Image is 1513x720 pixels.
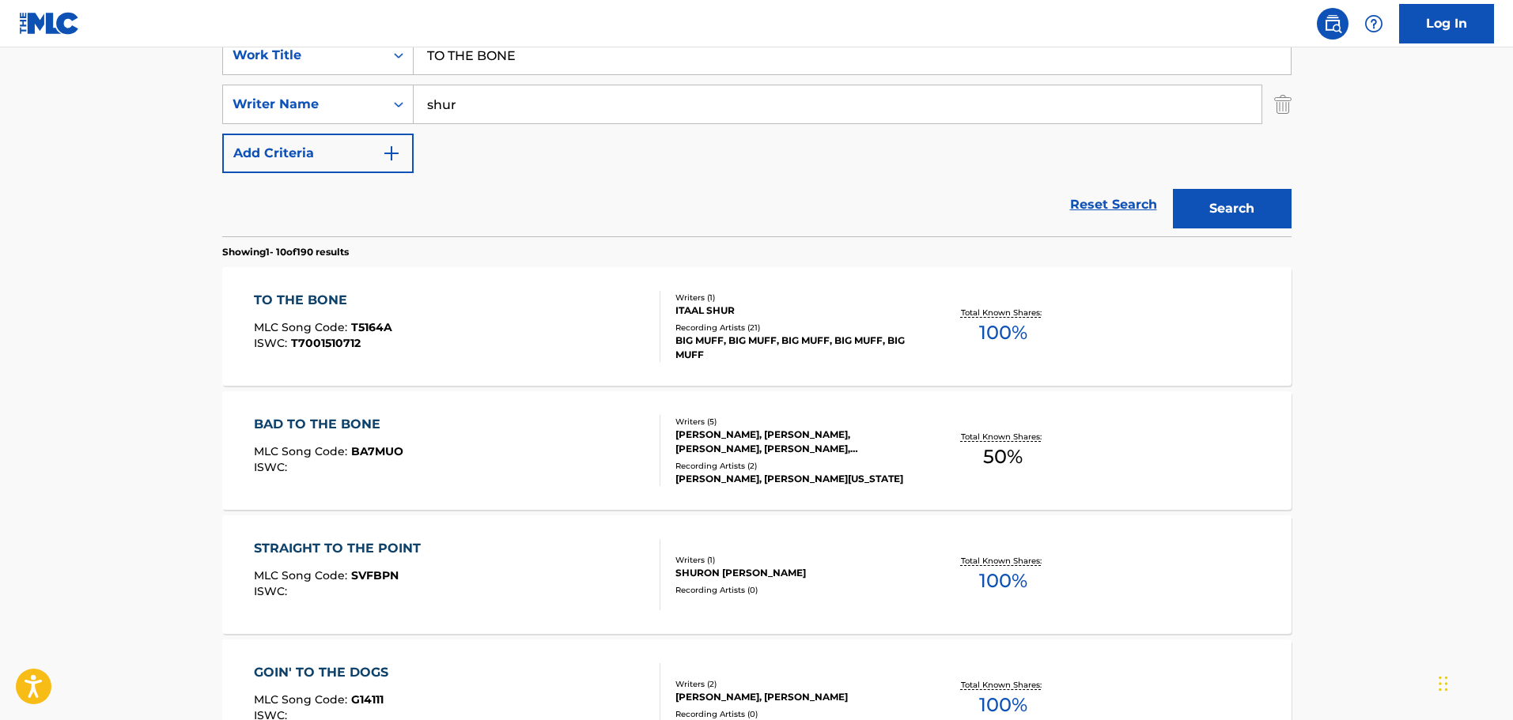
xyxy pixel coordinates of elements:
[675,566,914,580] div: SHURON [PERSON_NAME]
[254,460,291,474] span: ISWC :
[233,46,375,65] div: Work Title
[675,334,914,362] div: BIG MUFF, BIG MUFF, BIG MUFF, BIG MUFF, BIG MUFF
[961,679,1046,691] p: Total Known Shares:
[983,443,1023,471] span: 50 %
[961,307,1046,319] p: Total Known Shares:
[961,431,1046,443] p: Total Known Shares:
[675,708,914,720] div: Recording Artists ( 0 )
[1173,189,1292,228] button: Search
[254,692,351,707] span: MLC Song Code :
[233,95,375,114] div: Writer Name
[382,144,401,163] img: 9d2ae6d4665cec9f34b9.svg
[675,554,914,566] div: Writers ( 1 )
[254,539,429,558] div: STRAIGHT TO THE POINT
[254,291,392,310] div: TO THE BONE
[254,568,351,582] span: MLC Song Code :
[1439,660,1448,707] div: Drag
[675,460,914,472] div: Recording Artists ( 2 )
[1434,644,1513,720] iframe: Chat Widget
[254,584,291,598] span: ISWC :
[961,555,1046,567] p: Total Known Shares:
[351,444,403,458] span: BA7MUO
[979,319,1027,347] span: 100 %
[1364,14,1383,33] img: help
[222,391,1292,510] a: BAD TO THE BONEMLC Song Code:BA7MUOISWC:Writers (5)[PERSON_NAME], [PERSON_NAME], [PERSON_NAME], [...
[675,678,914,690] div: Writers ( 2 )
[675,292,914,303] div: Writers ( 1 )
[675,303,914,318] div: ITAAL SHUR
[254,336,291,350] span: ISWC :
[1062,187,1165,222] a: Reset Search
[254,444,351,458] span: MLC Song Code :
[675,428,914,456] div: [PERSON_NAME], [PERSON_NAME], [PERSON_NAME], [PERSON_NAME], [PERSON_NAME]
[675,690,914,704] div: [PERSON_NAME], [PERSON_NAME]
[1358,8,1390,40] div: Help
[222,267,1292,386] a: TO THE BONEMLC Song Code:T5164AISWC:T7001510712Writers (1)ITAAL SHURRecording Artists (21)BIG MUF...
[254,663,396,682] div: GOIN' TO THE DOGS
[222,515,1292,634] a: STRAIGHT TO THE POINTMLC Song Code:SVFBPNISWC:Writers (1)SHURON [PERSON_NAME]Recording Artists (0...
[1323,14,1342,33] img: search
[254,415,403,434] div: BAD TO THE BONE
[254,320,351,334] span: MLC Song Code :
[979,691,1027,719] span: 100 %
[675,472,914,486] div: [PERSON_NAME], [PERSON_NAME][US_STATE]
[351,568,399,582] span: SVFBPN
[291,336,361,350] span: T7001510712
[1317,8,1348,40] a: Public Search
[351,692,384,707] span: G14111
[1274,85,1292,124] img: Delete Criterion
[222,245,349,259] p: Showing 1 - 10 of 190 results
[675,584,914,596] div: Recording Artists ( 0 )
[19,12,80,35] img: MLC Logo
[675,322,914,334] div: Recording Artists ( 21 )
[1399,4,1494,43] a: Log In
[351,320,392,334] span: T5164A
[979,567,1027,595] span: 100 %
[222,36,1292,236] form: Search Form
[222,134,414,173] button: Add Criteria
[675,416,914,428] div: Writers ( 5 )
